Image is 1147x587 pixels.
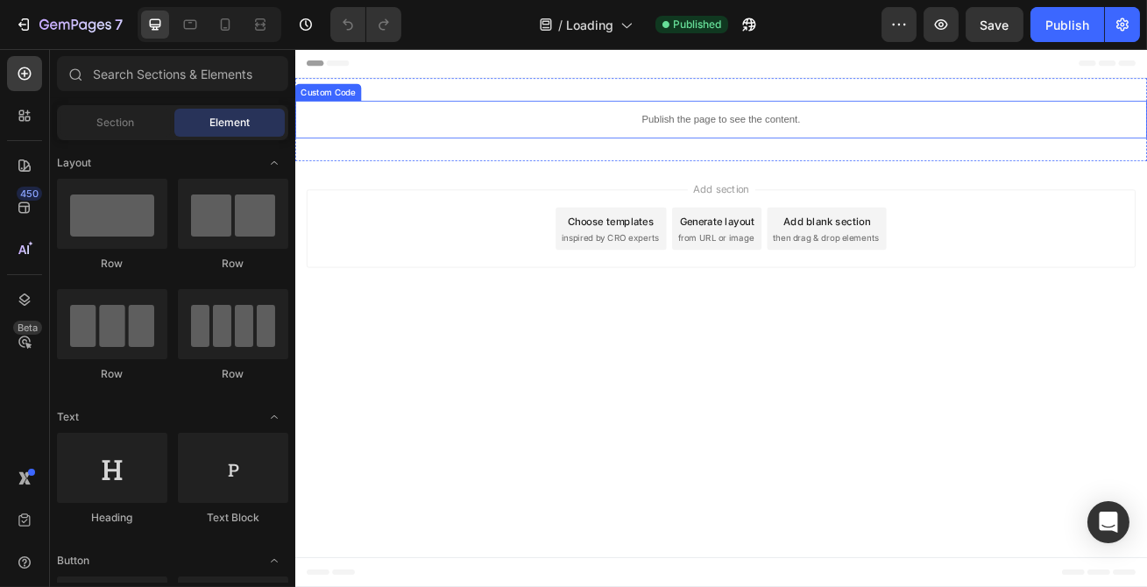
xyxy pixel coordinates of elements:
div: Undo/Redo [330,7,401,42]
span: then drag & drop elements [590,225,720,241]
span: from URL or image [472,225,566,241]
div: Open Intercom Messenger [1087,501,1129,543]
div: Row [178,366,288,382]
span: Button [57,553,89,569]
div: Row [178,256,288,272]
span: Section [97,115,135,131]
iframe: Design area [295,49,1147,587]
span: / [558,16,563,34]
div: Row [57,256,167,272]
div: Beta [13,321,42,335]
span: Layout [57,155,91,171]
span: Published [673,17,721,32]
input: Search Sections & Elements [57,56,288,91]
div: Text Block [178,510,288,526]
span: Text [57,409,79,425]
div: Heading [57,510,167,526]
span: Save [981,18,1009,32]
span: Toggle open [260,149,288,177]
button: 7 [7,7,131,42]
div: Publish [1045,16,1089,34]
p: 7 [115,14,123,35]
span: inspired by CRO experts [329,225,449,241]
div: Row [57,366,167,382]
span: Element [209,115,250,131]
div: Choose templates [337,203,443,222]
span: Toggle open [260,403,288,431]
div: Add blank section [603,203,710,222]
button: Save [966,7,1023,42]
div: Generate layout [475,203,567,222]
span: Loading [566,16,613,34]
button: Publish [1030,7,1104,42]
div: 450 [17,187,42,201]
span: Toggle open [260,547,288,575]
span: Add section [485,164,568,182]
